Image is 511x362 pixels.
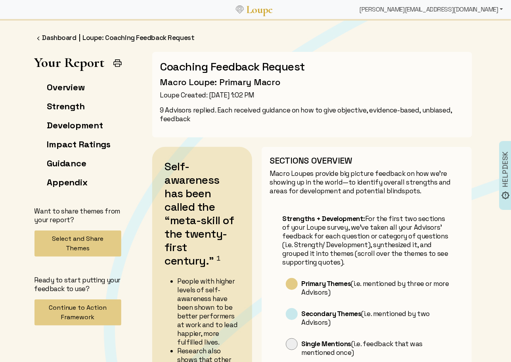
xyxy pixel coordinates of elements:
button: Continue to Action Framework [34,299,121,326]
p: (i.e. feedback that was mentioned once) [301,339,451,357]
a: Appendix [47,177,88,188]
b: Secondary Themes [301,309,361,318]
a: Guidance [47,158,86,169]
app-left-page-nav: Your Report [34,54,121,326]
a: Loupe: Coaching Feedback Request [82,33,194,42]
a: Strength [47,101,85,112]
p: Want to share themes from your report? [34,207,121,224]
a: Loupe [244,2,276,17]
button: Select and Share Themes [34,231,121,257]
h3: SECTIONS OVERVIEW [270,155,464,166]
p: Macro Loupes provide big picture feedback on how we’re showing up in the world—to identify overal... [270,169,464,195]
sup: 1 [216,255,220,263]
span: | [79,33,80,42]
b: Single Mentions [301,339,351,348]
h3: Macro Loupe: Primary Macro [160,76,464,88]
a: Development [47,120,103,131]
a: Overview [47,82,85,93]
b: Strengths + Development: [282,214,365,223]
p: For the first two sections of your Loupe survey, we’ve taken all your Advisors’ feedback for each... [282,214,451,267]
li: People with higher levels of self-awareness have been shown to be better performers at work and t... [178,277,240,347]
img: Print Icon [113,58,122,68]
p: Loupe Created: [DATE] 1:02 PM [160,91,464,99]
b: Primary Themes [301,279,351,288]
img: brightness_alert_FILL0_wght500_GRAD0_ops.svg [501,191,510,200]
h1: Your Report [34,54,105,70]
p: 9 Advisors replied. Each received guidance on how to give objective, evidence-based, unbiased, fe... [160,106,464,123]
p: Ready to start putting your feedback to use? [34,276,121,293]
p: (i.e. mentioned by two Advisors) [301,309,451,327]
a: Impact Ratings [47,139,111,150]
h2: Self-awareness has been called the “meta-skill of the twenty-first century.” [165,160,240,274]
p: (i.e. mentioned by three or more Advisors) [301,279,451,297]
img: FFFF [34,34,42,42]
div: [PERSON_NAME][EMAIL_ADDRESS][DOMAIN_NAME] [356,2,506,17]
h2: Coaching Feedback Request [160,60,464,73]
img: Loupe Logo [236,6,244,13]
a: Dashboard [42,33,77,42]
button: Print Report [109,55,126,71]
